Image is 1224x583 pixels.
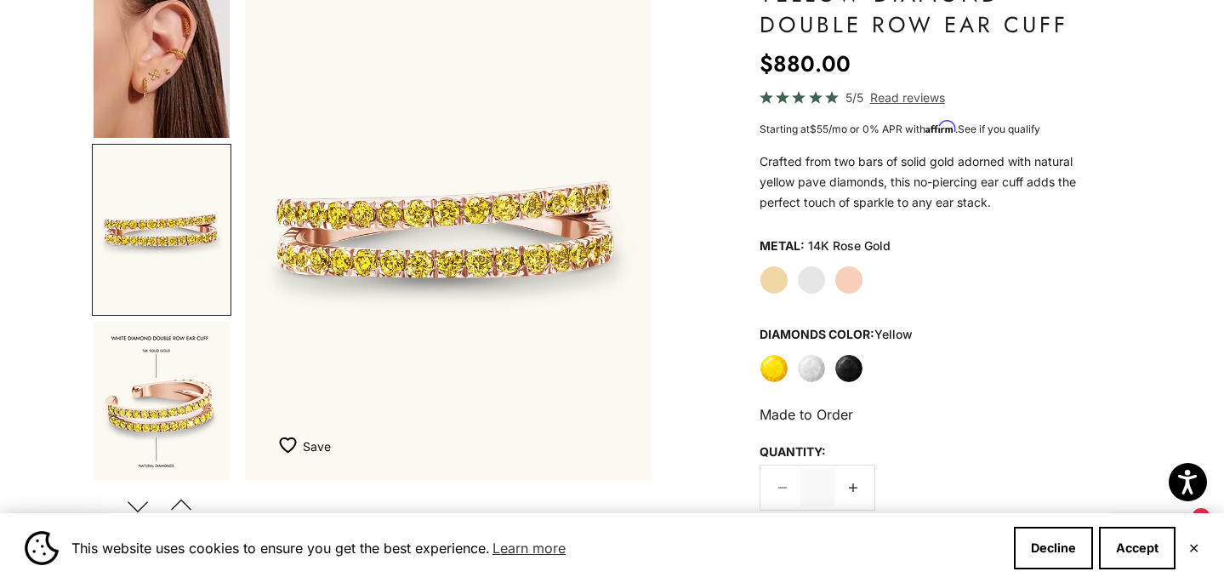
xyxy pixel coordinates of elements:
img: Cookie banner [25,531,59,565]
variant-option-value: yellow [874,327,913,341]
p: Crafted from two bars of solid gold adorned with natural yellow pave diamonds, this no-piercing e... [760,151,1090,213]
a: 5/5 Read reviews [760,88,1090,107]
img: wishlist [279,437,303,454]
sale-price: $880.00 [760,47,851,81]
input: Change quantity [800,469,834,506]
button: Accept [1099,527,1176,569]
legend: Diamonds Color: [760,322,913,347]
img: #RoseGold [94,146,230,314]
span: This website uses cookies to ensure you get the best experience. [71,535,1000,561]
legend: Quantity: [760,439,826,465]
p: Made to Order [760,403,1090,426]
a: See if you qualify - Learn more about Affirm Financing (opens in modal) [958,123,1040,135]
a: Learn more [490,535,568,561]
legend: Metal: [760,233,805,259]
button: Decline [1014,527,1093,569]
span: 5/5 [845,88,863,107]
variant-option-value: 14K Rose Gold [808,233,891,259]
span: Affirm [925,121,955,134]
span: $55 [810,123,828,135]
button: Close [1188,543,1199,553]
button: Go to item 6 [92,144,231,316]
button: Add to Wishlist [279,429,331,463]
span: Read reviews [870,88,945,107]
button: Go to item 10 [92,320,231,492]
img: #RoseGold [94,322,230,490]
span: Starting at /mo or 0% APR with . [760,123,1040,135]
